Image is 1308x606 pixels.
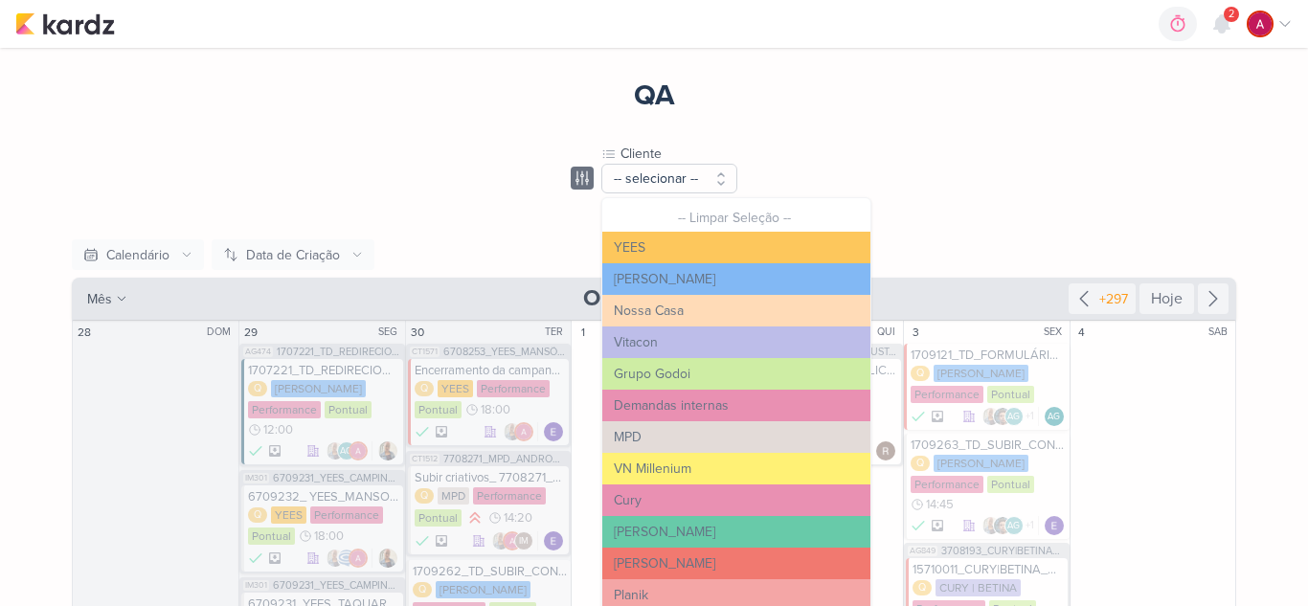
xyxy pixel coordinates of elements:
[602,390,870,421] button: Demandas internas
[877,325,901,340] div: QUI
[349,441,368,460] img: Alessandra Gomes
[926,498,954,511] span: 14:45
[503,422,538,441] div: Colaboradores: Iara Santos, Alessandra Gomes
[908,546,937,556] span: AG849
[415,381,434,396] div: Q
[491,531,538,550] div: Colaboradores: Iara Santos, Alessandra Gomes, Isabella Machado Guimarães
[349,549,368,568] img: Alessandra Gomes
[544,531,563,550] img: Eduardo Quaresma
[634,79,675,113] div: QA
[602,516,870,548] button: [PERSON_NAME]
[415,488,434,504] div: Q
[911,366,930,381] div: Q
[941,546,1065,556] span: 3708193_CURY|BETINA_CRIAÇÃO_TEXTO_CAMPANHA_GOOGLE
[1229,7,1234,22] span: 2
[410,347,440,357] span: CT1571
[443,347,567,357] span: 6708253_YEES_MANSÕES_SUBIR_PEÇAS_CAMPANHA
[491,531,510,550] img: Iara Santos
[981,516,1001,535] img: Iara Santos
[273,580,400,591] span: 6709231_YEES_CAMPINAS_AJUSTES_META
[436,426,447,438] div: Arquivado
[325,401,372,418] div: Pontual
[1024,518,1034,533] span: +1
[911,407,926,426] div: Finalizado
[913,562,1063,577] div: 15710011_CURY|BETINA_REVISAR_TEXTO_CAMPANHA_GOOGLE_LAPA
[269,445,281,457] div: Arquivado
[248,381,267,396] div: Q
[1045,407,1064,426] div: Responsável: Aline Gimenez Graciano
[911,516,926,535] div: FEITO
[378,441,397,460] img: Iara Santos
[443,454,567,464] span: 7708271_MPD_ANDROMEDA_BRIEFING_PEÇAS_NOVO_KV_LANÇAMENTO
[326,549,345,568] img: Iara Santos
[248,507,267,523] div: Q
[337,441,356,460] div: Aline Gimenez Graciano
[1007,522,1020,531] p: AG
[248,489,398,505] div: 6709232_ YEES_MANSOES_AJUSTES_LEADS_META
[415,470,565,485] div: Subir criativos_ 7708271_MPD_ANDROMEDA_BRIEFING_PEÇAS_NOVO_KV_LANÇAMENTO
[1247,11,1274,37] img: Alessandra Gomes
[981,516,1039,535] div: Colaboradores: Iara Santos, Nelito Junior, Aline Gimenez Graciano, Alessandra Gomes
[408,323,427,342] div: 30
[993,407,1012,426] img: Nelito Junior
[574,323,593,342] div: 1
[378,325,403,340] div: SEG
[241,323,260,342] div: 29
[987,386,1034,403] div: Pontual
[271,506,306,524] div: YEES
[876,441,895,460] div: Responsável: Rafael Dornelles
[1048,413,1060,422] p: AG
[911,386,983,403] div: Performance
[1024,409,1034,424] span: +1
[1007,413,1020,422] p: AG
[415,531,430,550] div: FEITO
[87,289,112,309] span: mês
[415,363,565,378] div: Encerramento da campanha_6708253_YEES_MANSÕES_SUBIR_PEÇAS_CAMPANHA
[583,283,725,314] span: 2025
[248,549,263,568] div: FEITO
[602,548,870,579] button: [PERSON_NAME]
[415,401,462,418] div: Pontual
[1004,516,1024,535] div: Aline Gimenez Graciano
[602,263,870,295] button: [PERSON_NAME]
[326,441,345,460] img: Iara Santos
[602,358,870,390] button: Grupo Godoi
[1004,407,1024,426] div: Aline Gimenez Graciano
[602,421,870,453] button: MPD
[932,520,943,531] div: Arquivado
[544,422,563,441] div: Responsável: Eduardo Quaresma
[243,347,273,357] span: AG474
[263,423,293,437] span: 12:00
[340,447,352,457] p: AG
[438,487,469,505] div: MPD
[326,441,372,460] div: Colaboradores: Iara Santos, Aline Gimenez Graciano, Alessandra Gomes
[936,579,1021,596] div: CURY | BETINA
[248,527,295,545] div: Pontual
[248,441,263,460] div: FEITO
[243,580,269,591] span: IM301
[438,380,473,397] div: YEES
[277,347,400,357] span: 1707221_TD_REDIRECIONAMENTO_WHATSAPP_GOOGLE_E_META
[248,363,398,378] div: 1707221_TD_REDIRECIONAMENTO_GOOGLE_LCSA
[514,422,533,441] img: Alessandra Gomes
[415,509,462,527] div: Pontual
[876,441,895,460] img: Rafael Dornelles
[911,438,1065,453] div: 1709263_TD_SUBIR_CONTEUDO_SOCIAL_EM_PERFORMANCE_LCSA
[436,535,447,547] div: Arquivado
[465,508,485,527] div: Prioridade Alta
[911,456,930,471] div: Q
[981,407,1039,426] div: Colaboradores: Iara Santos, Nelito Junior, Aline Gimenez Graciano, Alessandra Gomes
[415,422,430,441] div: FEITO
[326,549,372,568] div: Colaboradores: Iara Santos, Caroline Traven De Andrade, Alessandra Gomes
[413,564,567,579] div: 1709262_TD_SUBIR_CONTEUDO_SOCIAL_EM_PERFORMANCE_IADL
[337,549,356,568] img: Caroline Traven De Andrade
[544,531,563,550] div: Responsável: Eduardo Quaresma
[314,529,344,543] span: 18:00
[583,284,670,312] strong: Outubro
[519,537,529,547] p: IM
[503,422,522,441] img: Iara Santos
[248,401,321,418] div: Performance
[106,245,169,265] div: Calendário
[436,581,530,598] div: [PERSON_NAME]
[544,422,563,441] img: Eduardo Quaresma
